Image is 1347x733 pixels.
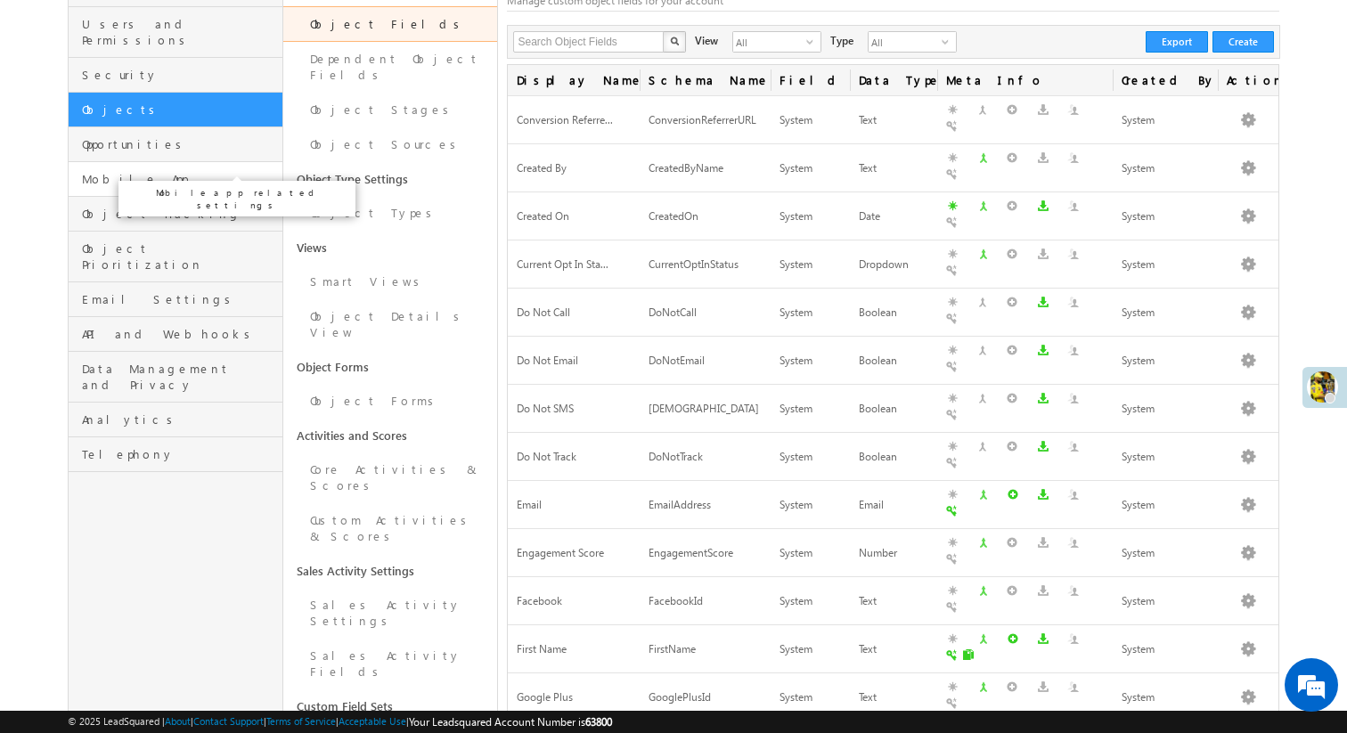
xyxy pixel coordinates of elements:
em: Start Chat [242,549,323,573]
a: Object Types [283,196,498,231]
a: Object Forms [283,350,498,384]
img: Search [670,37,679,45]
span: Meta Info [937,65,1113,95]
div: Type [830,31,853,49]
div: System [1122,304,1209,322]
div: System [1122,496,1209,515]
div: [DEMOGRAPHIC_DATA] [649,400,762,419]
div: Date [859,208,928,226]
span: Actions [1218,65,1279,95]
a: Telephony [69,437,282,472]
div: DoNotEmail [649,352,762,371]
a: Custom Activities & Scores [283,503,498,554]
a: Object Prioritization [69,232,282,282]
a: Mobile App [69,162,282,197]
div: Boolean [859,400,928,419]
span: Users and Permissions [82,16,278,48]
span: Analytics [82,411,278,428]
div: System [780,496,840,515]
div: View [695,31,718,49]
span: Do Not SMS [517,402,574,415]
span: Objects [82,102,278,118]
span: Google Plus [517,690,573,704]
p: Mobile app related settings [126,186,348,211]
a: Users and Permissions [69,7,282,58]
img: d_60004797649_company_0_60004797649 [30,94,75,117]
a: Sales Activity Fields [283,639,498,689]
a: Core Activities & Scores [283,452,498,503]
div: Text [859,159,928,178]
a: Smart Views [283,265,498,299]
div: DoNotTrack [649,448,762,467]
div: ConversionReferrerURL [649,111,762,130]
div: System [1122,448,1209,467]
a: Email Settings [69,282,282,317]
a: Object Sources [283,127,498,162]
span: Created On [517,209,569,223]
span: Data Management and Privacy [82,361,278,393]
span: Conversion Referre... [517,113,613,126]
a: Object Fields [283,6,498,42]
a: Analytics [69,403,282,437]
button: Create [1212,31,1274,53]
div: DoNotCall [649,304,762,322]
a: Terms of Service [266,715,336,727]
div: System [1122,544,1209,563]
span: Field Type [771,65,849,95]
div: Text [859,592,928,611]
div: System [780,352,840,371]
span: 63800 [585,715,612,729]
span: Do Not Email [517,354,578,367]
a: Custom Field Sets [283,689,498,723]
span: Telephony [82,446,278,462]
a: API and Webhooks [69,317,282,352]
span: First Name [517,642,567,656]
a: Object Forms [283,384,498,419]
textarea: Type your message and hit 'Enter' [23,165,325,533]
span: Current Opt In Sta... [517,257,608,271]
a: Security [69,58,282,93]
div: Boolean [859,352,928,371]
div: CreatedByName [649,159,762,178]
div: System [780,448,840,467]
a: Objects [69,93,282,127]
span: All [733,32,806,52]
div: Text [859,688,928,707]
div: System [780,544,840,563]
span: Opportunities [82,136,278,152]
div: Text [859,111,928,130]
div: System [780,640,840,659]
div: System [780,688,840,707]
div: CreatedOn [649,208,762,226]
div: Number [859,544,928,563]
span: Schema Name [640,65,771,95]
a: Views [283,231,498,265]
span: Email [517,498,542,511]
span: Engagement Score [517,546,604,559]
div: EngagementScore [649,544,762,563]
div: System [780,159,840,178]
div: System [780,256,840,274]
div: System [780,304,840,322]
span: Do Not Track [517,450,576,463]
div: CurrentOptInStatus [649,256,762,274]
a: Sales Activity Settings [283,554,498,588]
div: System [1122,111,1209,130]
div: System [1122,159,1209,178]
a: Sales Activity Settings [283,588,498,639]
div: Dropdown [859,256,928,274]
span: Your Leadsquared Account Number is [409,715,612,729]
div: FirstName [649,640,762,659]
a: Contact Support [193,715,264,727]
a: Dependent Object Fields [283,42,498,93]
span: API and Webhooks [82,326,278,342]
div: System [1122,208,1209,226]
div: Text [859,640,928,659]
span: © 2025 LeadSquared | | | | | [68,713,612,730]
span: Email Settings [82,291,278,307]
a: Acceptable Use [339,715,406,727]
span: Object Tracking [82,206,278,222]
div: System [1122,400,1209,419]
span: Facebook [517,594,562,607]
div: Chat with us now [93,94,299,117]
